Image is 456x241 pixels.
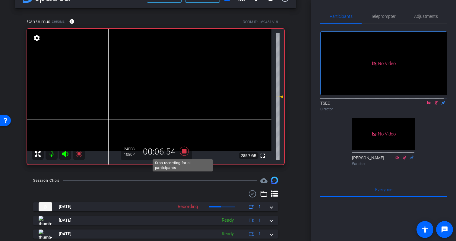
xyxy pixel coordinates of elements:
span: Adjustments [414,14,438,18]
span: [DATE] [59,217,71,223]
div: 00:06:54 [139,147,179,157]
span: No Video [378,60,396,66]
div: [PERSON_NAME] [352,155,415,167]
mat-icon: settings [33,34,41,42]
span: 1 [258,231,261,237]
mat-expansion-panel-header: thumb-nail[DATE]Ready1 [33,216,278,225]
div: ROOM ID: 169451618 [243,19,278,25]
span: [DATE] [59,231,71,237]
span: No Video [378,131,396,137]
span: [DATE] [59,204,71,210]
mat-icon: message [441,226,448,233]
span: Can Gumus [27,18,50,25]
mat-expansion-panel-header: thumb-nail[DATE]Ready1 [33,230,278,239]
mat-expansion-panel-header: thumb-nail[DATE]Recording1 [33,202,278,211]
mat-icon: fullscreen [259,152,266,159]
span: Teleprompter [371,14,396,18]
img: thumb-nail [39,216,52,225]
div: 24 [124,147,139,151]
div: Stop recording for all participants [153,159,213,171]
div: 1080P [124,152,139,157]
span: 1 [258,217,261,223]
img: thumb-nail [39,202,52,211]
span: Chrome [52,19,65,24]
mat-icon: info [69,19,74,24]
span: 285.7 GB [239,152,258,159]
span: 1 [258,204,261,210]
mat-icon: 0 dB [276,93,283,100]
span: Participants [330,14,353,18]
div: Ready [219,230,237,237]
img: thumb-nail [39,230,52,239]
mat-icon: cloud_upload [260,177,268,184]
div: Recording [175,203,201,210]
mat-icon: accessibility [421,226,429,233]
span: Destinations for your clips [260,177,268,184]
img: Session clips [271,177,278,184]
div: Ready [219,217,237,224]
span: FPS [128,147,135,151]
div: TSEC [320,100,447,112]
div: Session Clips [33,177,59,184]
div: Director [320,106,447,112]
span: Everyone [375,187,392,192]
div: Watcher [352,161,415,167]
